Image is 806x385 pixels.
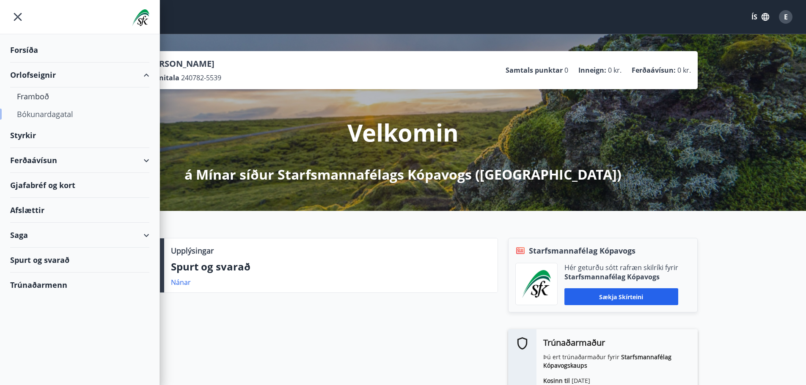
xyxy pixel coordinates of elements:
[543,377,691,385] p: Kosinn til
[10,63,149,87] div: Orlofseignir
[10,248,149,273] div: Spurt og svarað
[10,223,149,248] div: Saga
[784,12,788,22] span: E
[677,66,691,75] span: 0 kr.
[10,123,149,148] div: Styrkir
[10,273,149,297] div: Trúnaðarmenn
[543,336,691,350] h6: Trúnaðarmaður
[184,165,622,184] p: á Mínar síður Starfsmannafélags Kópavogs ([GEOGRAPHIC_DATA])
[10,9,25,25] button: menu
[578,66,606,75] p: Inneign :
[572,377,590,385] span: [DATE]
[132,9,149,26] img: union_logo
[171,278,191,287] a: Nánar
[10,198,149,223] div: Afslættir
[146,58,221,70] p: [PERSON_NAME]
[529,245,635,256] span: Starfsmannafélag Kópavogs
[632,66,676,75] p: Ferðaávísun :
[543,353,691,370] p: Þú ert trúnaðarmaður fyrir
[543,353,671,369] strong: Starfsmannafélag Kópavogskaups
[347,116,459,148] p: Velkomin
[608,66,622,75] span: 0 kr.
[181,73,221,82] span: 240782-5539
[564,263,678,272] p: Hér geturðu sótt rafræn skilríki fyrir
[146,73,179,82] p: Kennitala
[10,148,149,173] div: Ferðaávísun
[747,9,774,25] button: ÍS
[564,66,568,75] span: 0
[17,105,143,123] div: Bókunardagatal
[10,173,149,198] div: Gjafabréf og kort
[10,38,149,63] div: Forsíða
[171,245,214,256] p: Upplýsingar
[564,288,678,305] button: Sækja skírteini
[564,272,678,281] p: Starfsmannafélag Kópavogs
[171,259,491,274] p: Spurt og svarað
[522,270,551,298] img: x5MjQkxwhnYn6YREZUTEa9Q4KsBUeQdWGts9Dj4O.png
[17,87,143,105] div: Framboð
[506,66,563,75] p: Samtals punktar
[776,7,796,27] button: E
